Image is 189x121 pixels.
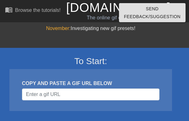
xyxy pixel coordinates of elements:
[22,88,159,100] input: Username
[15,8,61,13] div: Browse the tutorials!
[66,1,171,14] a: [DOMAIN_NAME]
[119,3,186,22] button: Send Feedback/Suggestion
[22,80,159,87] div: COPY AND PASTE A GIF URL BELOW
[46,26,71,31] span: November:
[66,14,152,22] div: The online gif editor
[5,6,13,13] span: menu_book
[5,6,61,16] a: Browse the tutorials!
[124,5,181,20] span: Send Feedback/Suggestion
